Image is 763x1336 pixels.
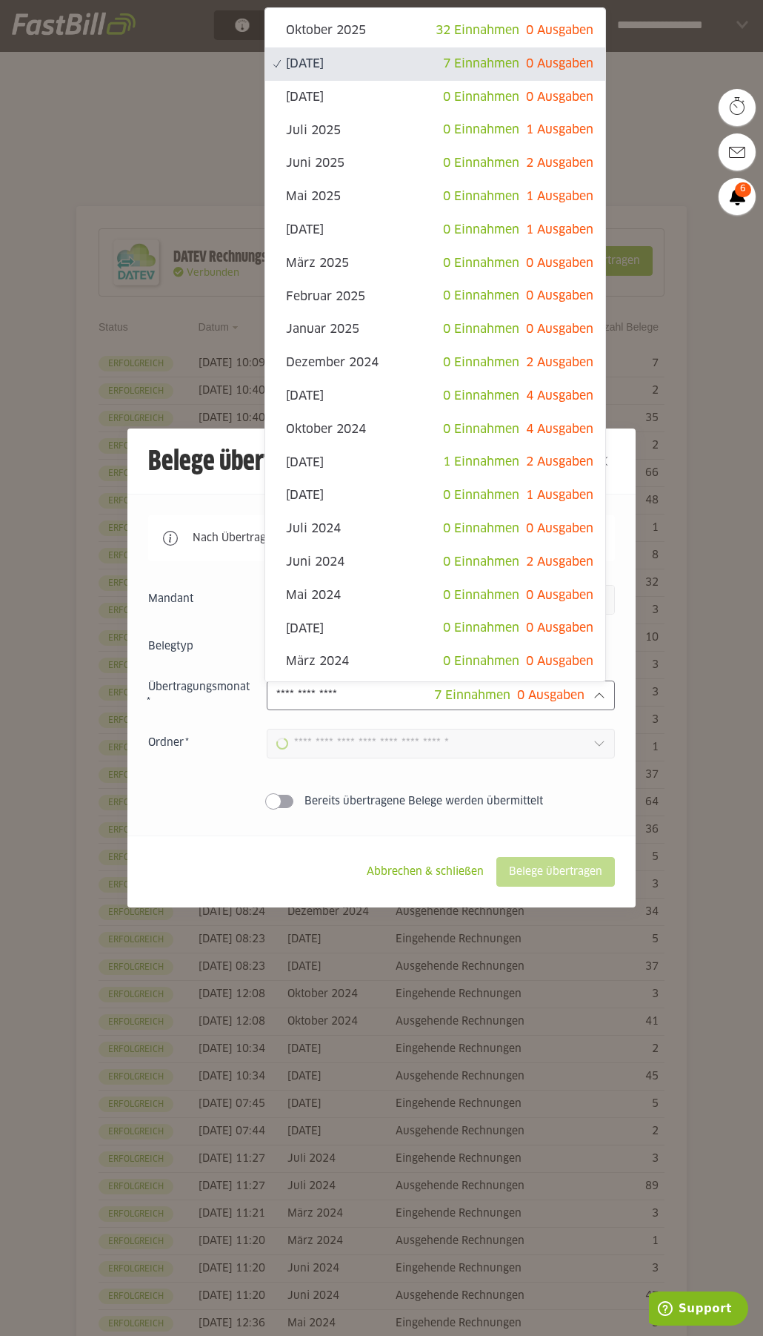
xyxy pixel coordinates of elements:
span: 0 Ausgaben [526,91,593,103]
span: 0 Einnahmen [443,224,519,236]
span: 0 Einnahmen [443,556,519,568]
span: 4 Ausgaben [526,390,593,402]
sl-option: Februar 2025 [265,280,605,313]
sl-option: März 2025 [265,247,605,280]
span: 0 Ausgaben [526,24,593,36]
sl-option: [DATE] [265,214,605,247]
span: 0 Ausgaben [526,58,593,70]
sl-option: Juli 2025 [265,113,605,147]
span: 0 Ausgaben [526,257,593,269]
sl-option: [DATE] [265,446,605,479]
span: 0 Ausgaben [526,655,593,667]
sl-option: Mai 2025 [265,180,605,214]
span: 0 Einnahmen [443,655,519,667]
sl-option: Oktober 2024 [265,413,605,446]
sl-option: März 2024 [265,645,605,678]
sl-option: Februar 2024 [265,678,605,712]
span: 2 Ausgaben [526,556,593,568]
span: 0 Einnahmen [443,91,519,103]
sl-option: Juni 2024 [265,546,605,579]
span: 0 Einnahmen [443,357,519,368]
sl-option: Dezember 2024 [265,346,605,380]
span: 0 Ausgaben [526,290,593,302]
sl-option: Januar 2025 [265,313,605,346]
sl-button: Abbrechen & schließen [354,857,496,887]
sl-button: Belege übertragen [496,857,615,887]
sl-option: Mai 2024 [265,579,605,612]
span: 4 Ausgaben [526,423,593,435]
sl-option: [DATE] [265,81,605,114]
span: 0 Einnahmen [443,390,519,402]
span: 2 Ausgaben [526,157,593,169]
span: 0 Ausgaben [526,622,593,634]
span: 0 Ausgaben [517,690,584,701]
span: 0 Einnahmen [443,124,519,136]
iframe: Öffnet ein Widget, in dem Sie weitere Informationen finden [649,1292,748,1329]
span: 0 Einnahmen [443,589,519,601]
span: 1 Ausgaben [526,489,593,501]
span: 0 Einnahmen [443,622,519,634]
span: 0 Einnahmen [443,423,519,435]
span: 32 Einnahmen [436,24,519,36]
sl-option: [DATE] [265,47,605,81]
span: 1 Einnahmen [443,456,519,468]
span: 6 [735,182,751,197]
span: 0 Einnahmen [443,157,519,169]
span: 0 Ausgaben [526,323,593,335]
span: 2 Ausgaben [526,357,593,368]
span: 2 Ausgaben [526,456,593,468]
span: 0 Einnahmen [443,323,519,335]
sl-switch: Bereits übertragene Belege werden übermittelt [148,794,616,809]
span: 0 Einnahmen [443,257,519,269]
span: 7 Einnahmen [434,690,510,701]
sl-option: [DATE] [265,612,605,645]
span: 1 Ausgaben [526,124,593,136]
span: 7 Einnahmen [443,58,519,70]
span: 1 Ausgaben [526,191,593,202]
sl-option: Juni 2025 [265,147,605,180]
span: 1 Ausgaben [526,224,593,236]
span: 0 Ausgaben [526,523,593,535]
span: 0 Ausgaben [526,589,593,601]
sl-option: [DATE] [265,479,605,512]
sl-option: [DATE] [265,380,605,413]
a: 6 [719,178,756,215]
span: 0 Einnahmen [443,489,519,501]
sl-option: Juli 2024 [265,512,605,546]
sl-option: Oktober 2025 [265,14,605,47]
span: 0 Einnahmen [443,290,519,302]
span: 0 Einnahmen [443,191,519,202]
span: 0 Einnahmen [443,523,519,535]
